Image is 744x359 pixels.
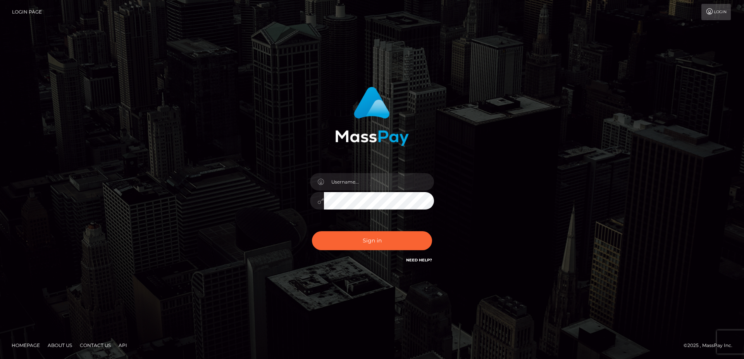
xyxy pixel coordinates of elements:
div: © 2025 , MassPay Inc. [684,341,738,350]
button: Sign in [312,231,432,250]
img: MassPay Login [335,87,409,146]
a: API [115,339,130,351]
a: About Us [45,339,75,351]
a: Login [701,4,731,20]
a: Homepage [9,339,43,351]
a: Contact Us [77,339,114,351]
a: Need Help? [406,258,432,263]
a: Login Page [12,4,42,20]
input: Username... [324,173,434,191]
